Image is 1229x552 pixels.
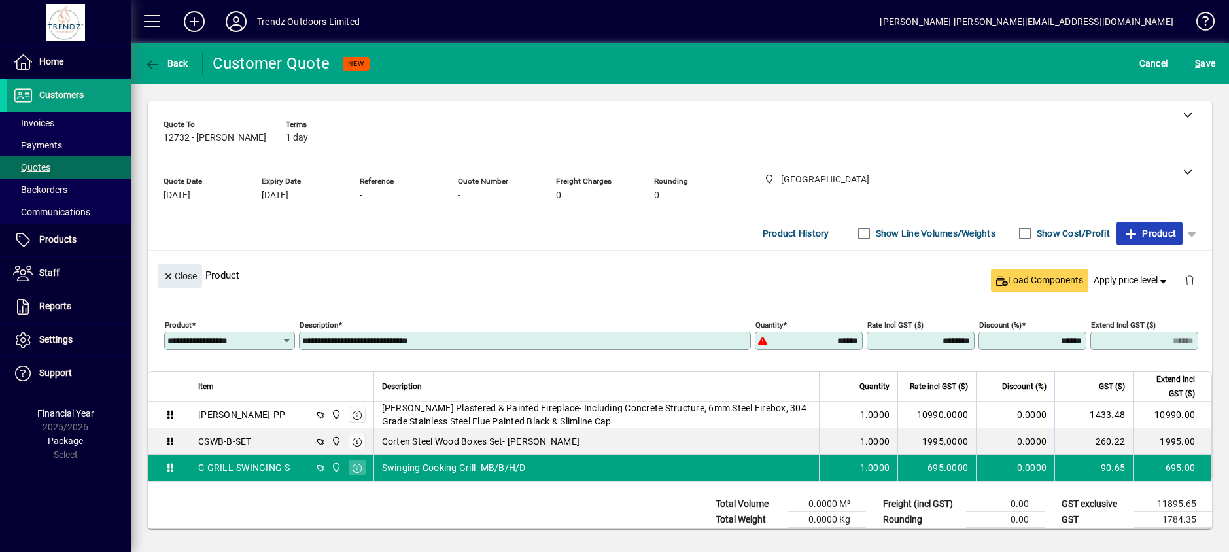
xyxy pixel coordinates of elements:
[873,227,995,240] label: Show Line Volumes/Weights
[1116,222,1183,245] button: Product
[1134,528,1212,544] td: 13680.00
[7,201,131,223] a: Communications
[976,428,1054,455] td: 0.0000
[158,264,202,288] button: Close
[976,455,1054,481] td: 0.0000
[1133,402,1211,428] td: 10990.00
[1055,512,1134,528] td: GST
[876,496,966,512] td: Freight (incl GST)
[859,379,890,394] span: Quantity
[13,162,50,173] span: Quotes
[154,269,205,281] app-page-header-button: Close
[13,184,67,195] span: Backorders
[860,408,890,421] span: 1.0000
[755,320,783,330] mat-label: Quantity
[966,512,1045,528] td: 0.00
[910,379,968,394] span: Rate incl GST ($)
[1054,455,1133,481] td: 90.65
[654,190,659,201] span: 0
[966,496,1045,512] td: 0.00
[145,58,188,69] span: Back
[991,269,1088,292] button: Load Components
[1134,496,1212,512] td: 11895.65
[173,10,215,33] button: Add
[788,496,866,512] td: 0.0000 M³
[876,512,966,528] td: Rounding
[1099,379,1125,394] span: GST ($)
[300,320,338,330] mat-label: Description
[163,266,197,287] span: Close
[1141,372,1195,401] span: Extend incl GST ($)
[867,320,924,330] mat-label: Rate incl GST ($)
[1192,52,1219,75] button: Save
[48,436,83,446] span: Package
[1133,455,1211,481] td: 695.00
[1034,227,1110,240] label: Show Cost/Profit
[360,190,362,201] span: -
[7,324,131,356] a: Settings
[906,435,968,448] div: 1995.0000
[1094,273,1169,287] span: Apply price level
[348,60,364,68] span: NEW
[996,273,1083,287] span: Load Components
[1139,53,1168,74] span: Cancel
[1123,223,1176,244] span: Product
[860,435,890,448] span: 1.0000
[1133,428,1211,455] td: 1995.00
[39,334,73,345] span: Settings
[7,156,131,179] a: Quotes
[7,357,131,390] a: Support
[382,461,526,474] span: Swinging Cooking Grill- MB/B/H/D
[164,190,190,201] span: [DATE]
[198,435,252,448] div: CSWB-B-SET
[1174,274,1205,286] app-page-header-button: Delete
[1054,428,1133,455] td: 260.22
[37,408,94,419] span: Financial Year
[198,461,290,474] div: C-GRILL-SWINGING-S
[7,112,131,134] a: Invoices
[165,320,192,330] mat-label: Product
[215,10,257,33] button: Profile
[7,134,131,156] a: Payments
[906,461,968,474] div: 695.0000
[1174,264,1205,296] button: Delete
[7,224,131,256] a: Products
[709,512,788,528] td: Total Weight
[39,267,60,278] span: Staff
[39,234,77,245] span: Products
[1088,269,1175,292] button: Apply price level
[1002,379,1047,394] span: Discount (%)
[39,90,84,100] span: Customers
[1055,496,1134,512] td: GST exclusive
[328,434,343,449] span: New Plymouth
[39,368,72,378] span: Support
[1195,58,1200,69] span: S
[198,379,214,394] span: Item
[198,408,285,421] div: [PERSON_NAME]-PP
[1091,320,1156,330] mat-label: Extend incl GST ($)
[1195,53,1215,74] span: ave
[382,402,812,428] span: [PERSON_NAME] Plastered & Painted Fireplace- Including Concrete Structure, 6mm Steel Firebox, 304...
[164,133,266,143] span: 12732 - [PERSON_NAME]
[382,379,422,394] span: Description
[7,179,131,201] a: Backorders
[1136,52,1171,75] button: Cancel
[860,461,890,474] span: 1.0000
[1186,3,1213,45] a: Knowledge Base
[7,46,131,78] a: Home
[262,190,288,201] span: [DATE]
[13,118,54,128] span: Invoices
[1054,402,1133,428] td: 1433.48
[7,257,131,290] a: Staff
[906,408,968,421] div: 10990.0000
[458,190,460,201] span: -
[556,190,561,201] span: 0
[788,512,866,528] td: 0.0000 Kg
[1134,512,1212,528] td: 1784.35
[7,290,131,323] a: Reports
[763,223,829,244] span: Product History
[1055,528,1134,544] td: GST inclusive
[328,407,343,422] span: New Plymouth
[13,207,90,217] span: Communications
[39,56,63,67] span: Home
